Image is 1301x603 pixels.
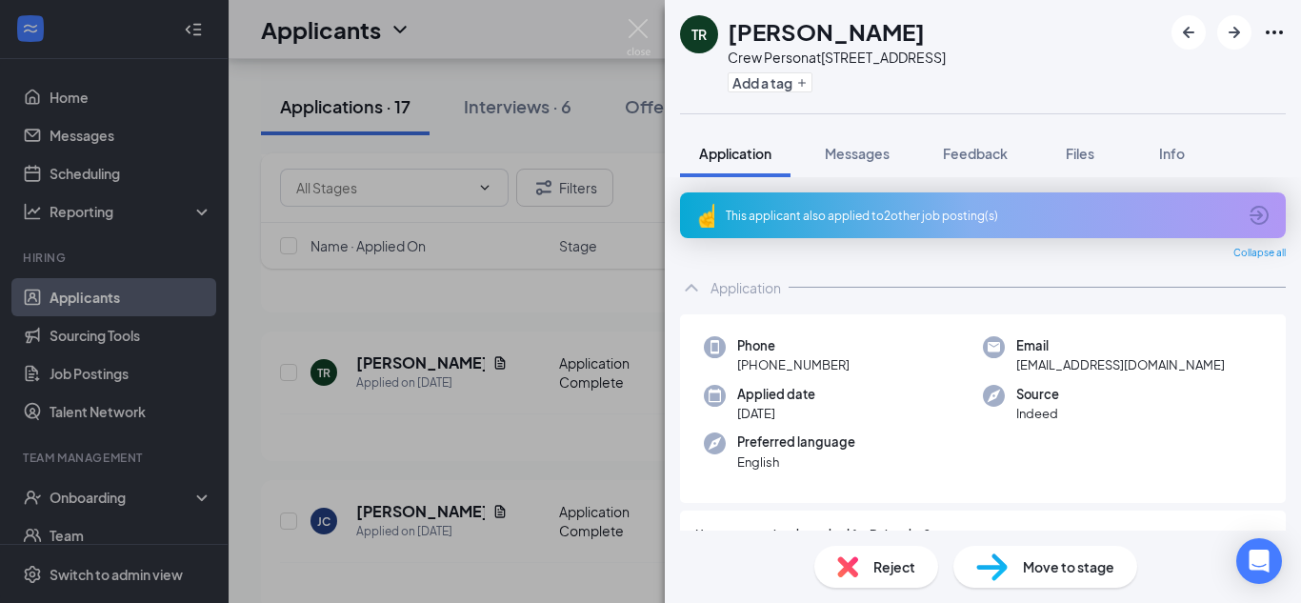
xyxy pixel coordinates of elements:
[695,526,931,544] span: Have you previously worked for Bojangles?
[943,145,1008,162] span: Feedback
[1016,336,1225,355] span: Email
[1223,21,1246,44] svg: ArrowRight
[737,432,855,452] span: Preferred language
[737,404,815,423] span: [DATE]
[691,25,707,44] div: TR
[1177,21,1200,44] svg: ArrowLeftNew
[1016,355,1225,374] span: [EMAIL_ADDRESS][DOMAIN_NAME]
[737,336,850,355] span: Phone
[1066,145,1094,162] span: Files
[1159,145,1185,162] span: Info
[737,385,815,404] span: Applied date
[1016,385,1059,404] span: Source
[1016,404,1059,423] span: Indeed
[726,208,1236,224] div: This applicant also applied to 2 other job posting(s)
[699,145,771,162] span: Application
[796,77,808,89] svg: Plus
[728,48,946,67] div: Crew Person at [STREET_ADDRESS]
[1217,15,1251,50] button: ArrowRight
[1263,21,1286,44] svg: Ellipses
[1248,204,1271,227] svg: ArrowCircle
[737,452,855,472] span: English
[1023,556,1114,577] span: Move to stage
[728,72,812,92] button: PlusAdd a tag
[711,278,781,297] div: Application
[1233,246,1286,261] span: Collapse all
[737,355,850,374] span: [PHONE_NUMBER]
[873,556,915,577] span: Reject
[1171,15,1206,50] button: ArrowLeftNew
[825,145,890,162] span: Messages
[1236,538,1282,584] div: Open Intercom Messenger
[680,276,703,299] svg: ChevronUp
[728,15,925,48] h1: [PERSON_NAME]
